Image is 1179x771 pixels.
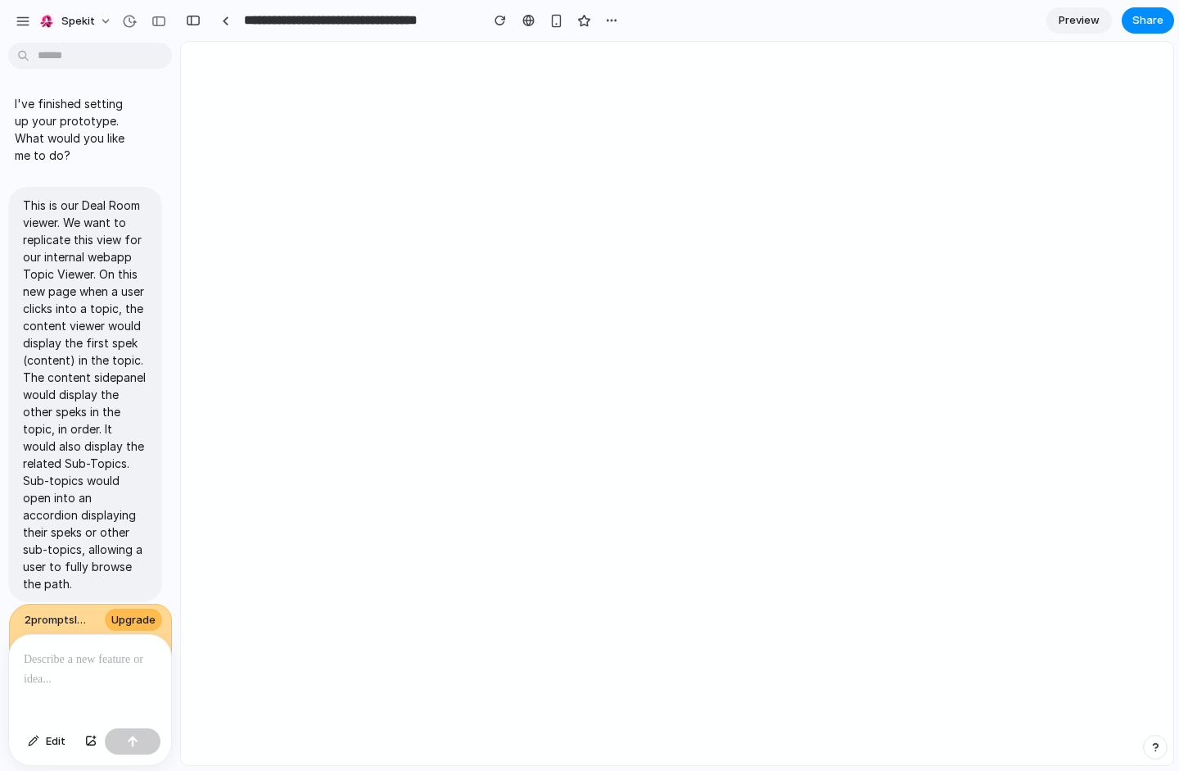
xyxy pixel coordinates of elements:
span: Preview [1059,12,1100,29]
span: Spekit [61,13,95,29]
span: 2 prompt s left [25,612,93,628]
a: Preview [1046,7,1112,34]
p: I've finished setting up your prototype. What would you like me to do? [15,95,138,164]
button: Share [1122,7,1174,34]
button: Edit [20,728,74,755]
p: This is our Deal Room viewer. We want to replicate this view for our internal webapp Topic Viewer... [23,197,147,592]
button: Upgrade [105,609,162,632]
span: Upgrade [111,612,156,628]
span: Edit [46,733,65,750]
button: Spekit [32,8,120,34]
span: Share [1132,12,1163,29]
